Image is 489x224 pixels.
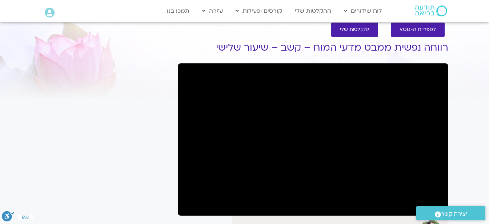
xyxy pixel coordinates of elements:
a: לספריית ה-VOD [391,23,445,37]
a: להקלטות שלי [331,23,378,37]
a: ההקלטות שלי [291,4,335,18]
span: להקלטות שלי [340,27,369,32]
span: לספריית ה-VOD [400,27,436,32]
h1: רווחה נפשית ממבט מדעי המוח – קשב – שיעור שלישי [178,42,448,53]
img: תודעה בריאה [415,5,447,16]
a: יצירת קשר [416,206,485,220]
iframe: מדעי המוח של הרווחה הנפשית עם נועה אלבלדה - 22.8.25 [178,63,448,216]
a: לוח שידורים [340,4,385,18]
a: תמכו בנו [163,4,193,18]
a: קורסים ופעילות [232,4,286,18]
span: יצירת קשר [441,209,467,219]
a: עזרה [199,4,227,18]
